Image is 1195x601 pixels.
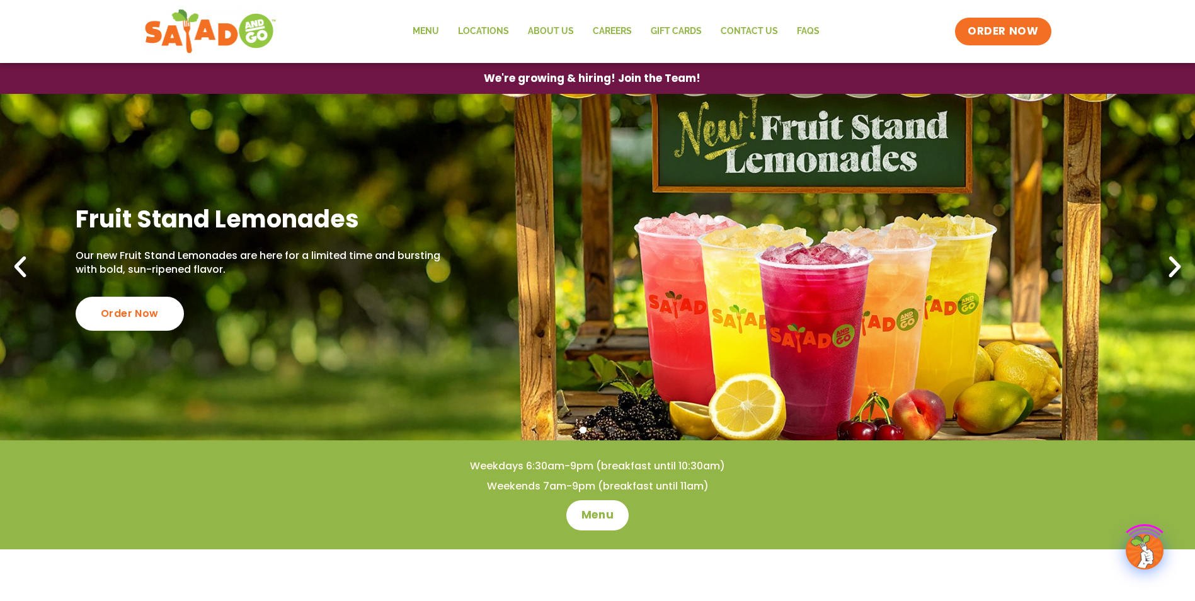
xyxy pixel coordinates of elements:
[581,508,614,523] span: Menu
[787,17,829,46] a: FAQs
[76,203,445,234] h2: Fruit Stand Lemonades
[403,17,449,46] a: Menu
[144,6,277,57] img: new-SAG-logo-768×292
[955,18,1051,45] a: ORDER NOW
[465,64,719,93] a: We're growing & hiring! Join the Team!
[76,249,445,277] p: Our new Fruit Stand Lemonades are here for a limited time and bursting with bold, sun-ripened fla...
[609,426,615,433] span: Go to slide 3
[566,500,629,530] a: Menu
[583,17,641,46] a: Careers
[403,17,829,46] nav: Menu
[6,253,34,281] div: Previous slide
[641,17,711,46] a: GIFT CARDS
[484,73,700,84] span: We're growing & hiring! Join the Team!
[580,426,586,433] span: Go to slide 1
[1161,253,1189,281] div: Next slide
[518,17,583,46] a: About Us
[76,297,184,331] div: Order Now
[25,459,1170,473] h4: Weekdays 6:30am-9pm (breakfast until 10:30am)
[594,426,601,433] span: Go to slide 2
[968,24,1038,39] span: ORDER NOW
[25,479,1170,493] h4: Weekends 7am-9pm (breakfast until 11am)
[449,17,518,46] a: Locations
[711,17,787,46] a: Contact Us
